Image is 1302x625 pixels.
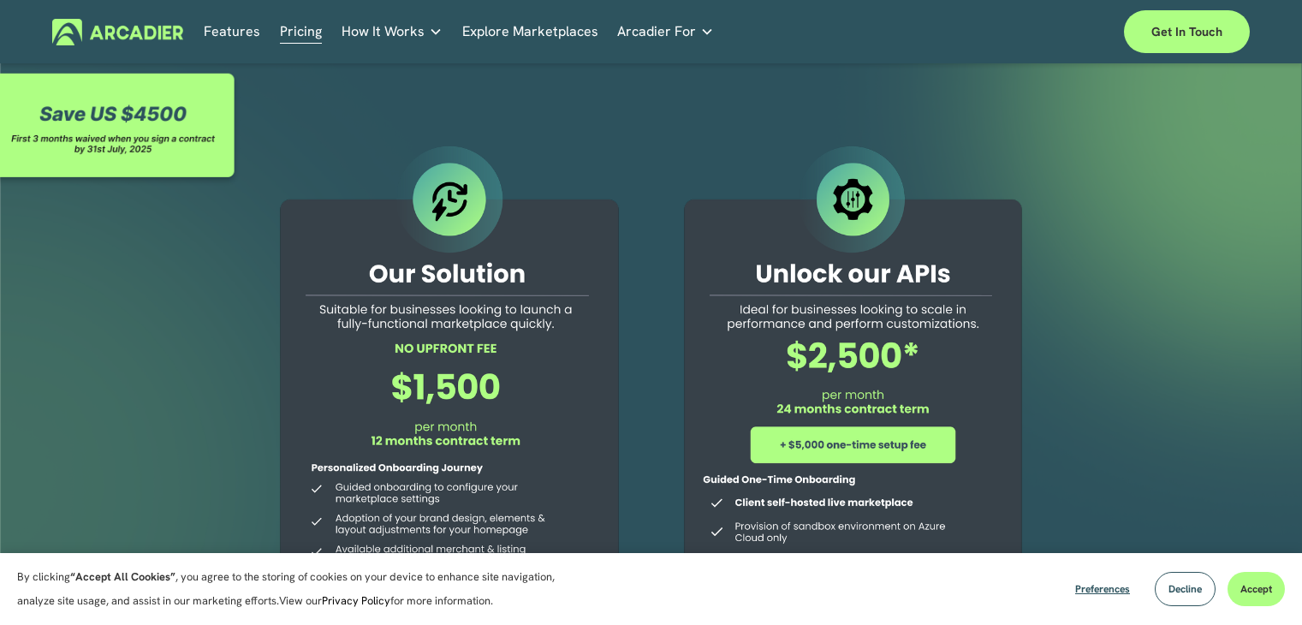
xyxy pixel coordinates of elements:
strong: “Accept All Cookies” [70,569,175,584]
button: Decline [1155,572,1216,606]
a: Features [204,19,260,45]
img: Arcadier [52,19,183,45]
span: Arcadier For [617,20,696,44]
a: folder dropdown [617,19,714,45]
a: folder dropdown [342,19,443,45]
span: How It Works [342,20,425,44]
a: Privacy Policy [322,593,390,608]
a: Explore Marketplaces [462,19,598,45]
p: By clicking , you agree to the storing of cookies on your device to enhance site navigation, anal... [17,565,574,613]
span: Preferences [1075,582,1130,596]
button: Preferences [1062,572,1143,606]
span: Accept [1240,582,1272,596]
a: Get in touch [1124,10,1250,53]
span: Decline [1168,582,1202,596]
button: Accept [1228,572,1285,606]
a: Pricing [280,19,322,45]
